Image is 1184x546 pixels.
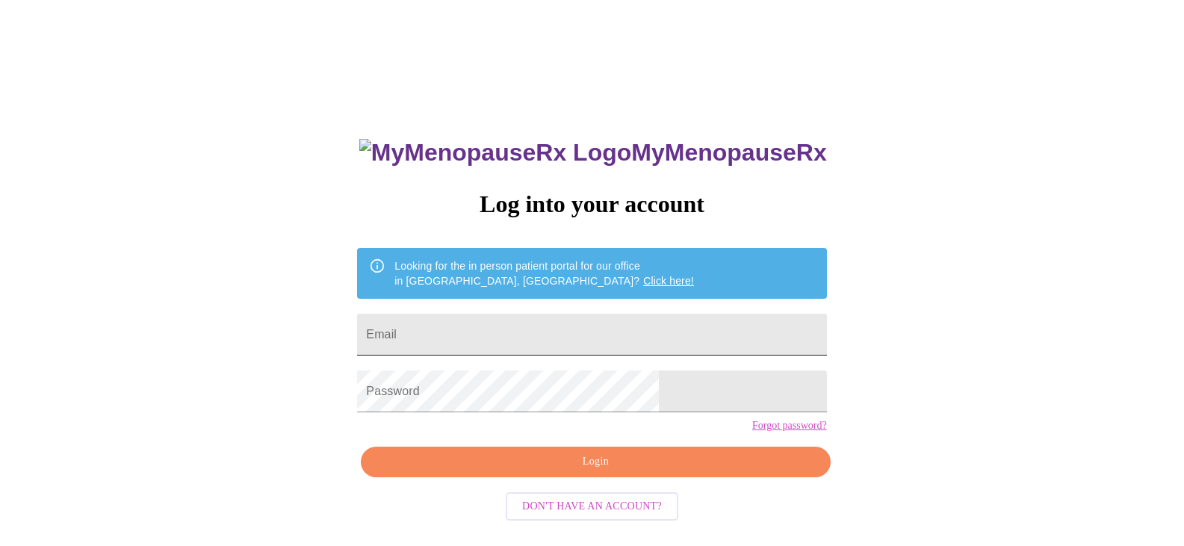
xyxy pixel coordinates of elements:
a: Don't have an account? [502,499,682,512]
span: Don't have an account? [522,497,662,516]
button: Login [361,447,830,477]
button: Don't have an account? [506,492,678,521]
div: Looking for the in person patient portal for our office in [GEOGRAPHIC_DATA], [GEOGRAPHIC_DATA]? [394,252,694,294]
h3: MyMenopauseRx [359,139,827,167]
a: Click here! [643,275,694,287]
a: Forgot password? [752,420,827,432]
h3: Log into your account [357,190,826,218]
span: Login [378,453,813,471]
img: MyMenopauseRx Logo [359,139,631,167]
